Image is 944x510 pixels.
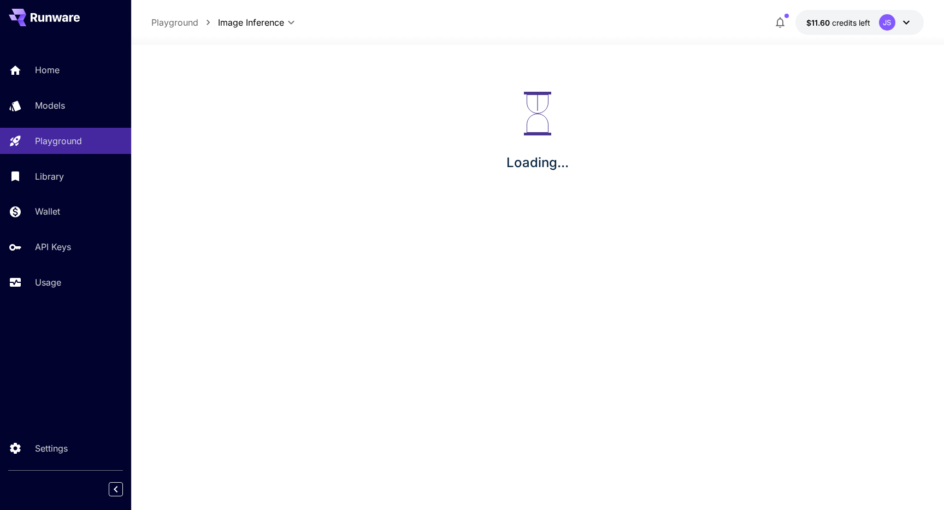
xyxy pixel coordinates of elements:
p: Playground [35,134,82,147]
p: Home [35,63,60,76]
span: $11.60 [806,18,832,27]
div: $11.60489 [806,17,870,28]
p: Loading... [506,153,569,173]
p: Settings [35,442,68,455]
span: credits left [832,18,870,27]
div: Collapse sidebar [117,479,131,499]
p: Models [35,99,65,112]
div: JS [879,14,895,31]
p: API Keys [35,240,71,253]
p: Wallet [35,205,60,218]
a: Playground [151,16,198,29]
p: Usage [35,276,61,289]
button: Collapse sidebar [109,482,123,496]
button: $11.60489JS [795,10,924,35]
span: Image Inference [218,16,284,29]
p: Library [35,170,64,183]
nav: breadcrumb [151,16,218,29]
